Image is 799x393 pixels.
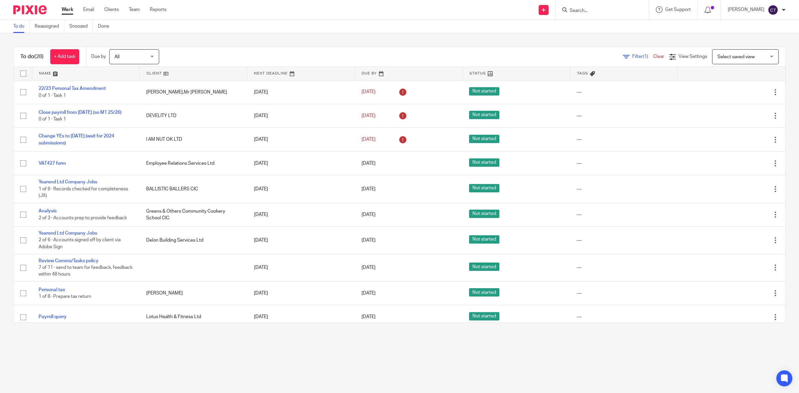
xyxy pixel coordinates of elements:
[469,210,499,218] span: Not started
[577,160,671,167] div: ---
[362,238,376,243] span: [DATE]
[39,117,66,121] span: 0 of 1 · Task 1
[577,264,671,271] div: ---
[469,263,499,271] span: Not started
[362,187,376,191] span: [DATE]
[139,104,247,127] td: DEVELITY LTD
[569,8,629,14] input: Search
[643,54,648,59] span: (1)
[247,175,355,203] td: [DATE]
[91,53,106,60] p: Due by
[139,151,247,175] td: Employee Relations Services Ltd
[39,288,65,292] a: Personal tax
[139,80,247,104] td: [PERSON_NAME],Mr [PERSON_NAME]
[577,186,671,192] div: ---
[247,80,355,104] td: [DATE]
[653,54,664,59] a: Clear
[247,128,355,151] td: [DATE]
[362,161,376,166] span: [DATE]
[39,216,127,220] span: 2 of 3 · Accounts prep to provide feedback
[139,282,247,305] td: [PERSON_NAME]
[362,291,376,295] span: [DATE]
[13,20,30,33] a: To do
[469,184,499,192] span: Not started
[678,54,707,59] span: View Settings
[577,136,671,143] div: ---
[469,312,499,320] span: Not started
[139,203,247,226] td: Greens & Others Community Cookery School CIC
[247,227,355,254] td: [DATE]
[577,72,588,75] span: Tags
[39,93,66,98] span: 0 of 1 · Task 1
[39,209,57,213] a: Analysis
[39,231,97,236] a: Yearend Ltd Company Jobs
[69,20,93,33] a: Snoozed
[104,6,119,13] a: Clients
[39,86,106,91] a: 22/23 Personal Tax Amendment
[362,315,376,319] span: [DATE]
[39,238,121,250] span: 2 of 6 · Accounts signed off by client via Adobe Sign
[39,187,128,198] span: 1 of 6 · Records checked for completeness (JX)
[34,54,44,59] span: (28)
[139,128,247,151] td: I AM NUT OK LTD
[62,6,73,13] a: Work
[39,180,97,184] a: Yearend Ltd Company Jobs
[717,55,755,59] span: Select saved view
[83,6,94,13] a: Email
[768,5,778,15] img: svg%3E
[577,112,671,119] div: ---
[577,211,671,218] div: ---
[469,158,499,167] span: Not started
[39,314,67,319] a: Payroll query
[247,254,355,281] td: [DATE]
[139,305,247,329] td: Lotus Health & Fitness Ltd
[247,282,355,305] td: [DATE]
[362,212,376,217] span: [DATE]
[247,151,355,175] td: [DATE]
[39,161,66,166] a: VAT427 form
[577,89,671,96] div: ---
[39,294,91,299] span: 1 of 8 · Prepare tax return
[728,6,764,13] p: [PERSON_NAME]
[632,54,653,59] span: Filter
[39,259,99,263] a: Review Comms/Tasks policy
[139,175,247,203] td: BALLISTIC BALLERS CIC
[469,111,499,119] span: Not started
[362,90,376,95] span: [DATE]
[139,227,247,254] td: Delon Building Services Ltd
[129,6,140,13] a: Team
[577,290,671,296] div: ---
[362,265,376,270] span: [DATE]
[39,110,122,115] a: Close payroll from [DATE] (so M1 25/26)
[362,113,376,118] span: [DATE]
[469,135,499,143] span: Not started
[247,104,355,127] td: [DATE]
[362,137,376,142] span: [DATE]
[577,313,671,320] div: ---
[39,134,114,145] a: Change YEs to [DATE] (wait for 2024 submissions)
[469,288,499,296] span: Not started
[469,235,499,244] span: Not started
[13,5,47,14] img: Pixie
[50,49,79,64] a: + Add task
[247,203,355,226] td: [DATE]
[35,20,64,33] a: Reassigned
[150,6,166,13] a: Reports
[665,7,691,12] span: Get Support
[20,53,44,60] h1: To do
[247,305,355,329] td: [DATE]
[469,87,499,96] span: Not started
[98,20,114,33] a: Done
[39,265,133,277] span: 7 of 11 · send to team for feedback, feedback within 48 hours
[577,237,671,244] div: ---
[115,55,120,59] span: All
